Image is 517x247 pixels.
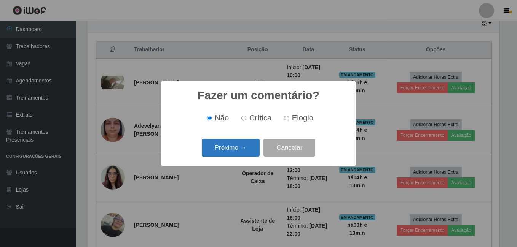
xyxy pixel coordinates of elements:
[215,114,229,122] span: Não
[263,139,315,157] button: Cancelar
[292,114,313,122] span: Elogio
[249,114,272,122] span: Crítica
[198,89,319,102] h2: Fazer um comentário?
[202,139,260,157] button: Próximo →
[241,116,246,120] input: Crítica
[207,116,212,120] input: Não
[284,116,289,120] input: Elogio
